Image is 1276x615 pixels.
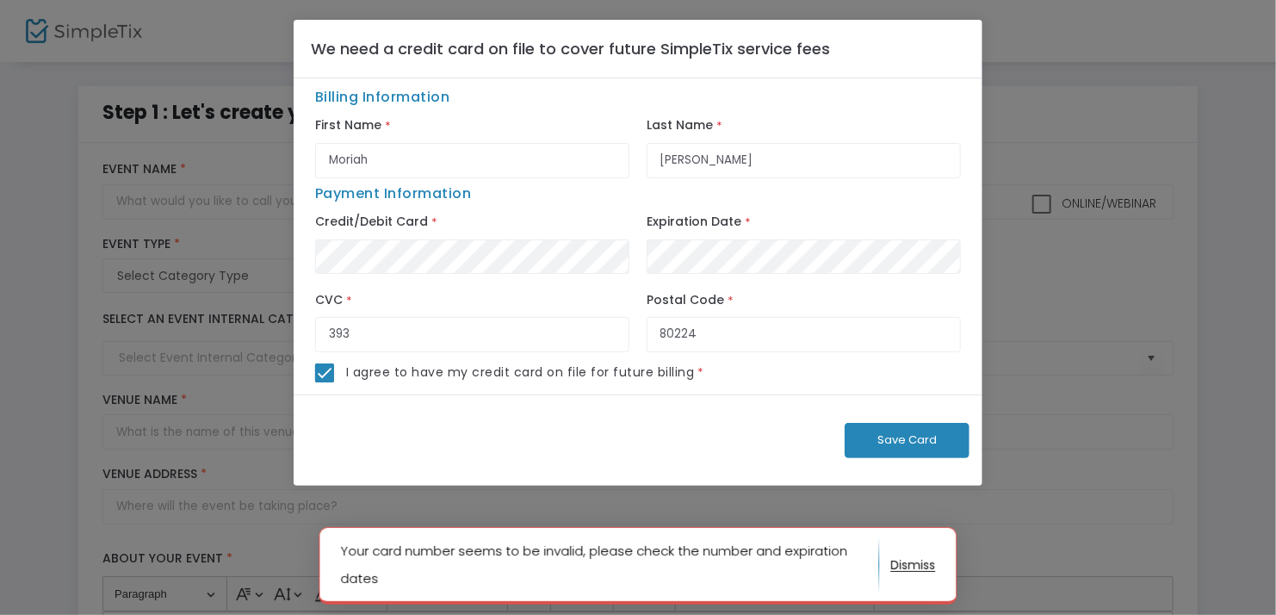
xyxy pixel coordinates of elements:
[315,114,381,138] label: First Name
[647,210,741,234] label: Expiration Date
[315,210,428,234] label: Credit/Debit Card
[647,317,961,352] input: Enter Postal Code
[647,114,713,138] label: Last Name
[845,423,969,458] button: Save Card
[315,317,629,352] input: Enter CVC Number
[341,537,880,593] p: Your card number seems to be invalid, please check the number and expiration dates
[891,551,936,579] button: dismiss
[313,407,575,474] iframe: reCAPTCHA
[315,143,629,178] input: First Name
[647,288,724,312] label: Postal Code
[315,288,343,312] label: CVC
[647,143,961,178] input: Last Name
[346,363,695,382] span: I agree to have my credit card on file for future billing
[307,87,969,114] span: Billing Information
[877,432,937,448] span: Save Card
[315,183,472,203] span: Payment Information
[311,37,830,60] h4: We need a credit card on file to cover future SimpleTix service fees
